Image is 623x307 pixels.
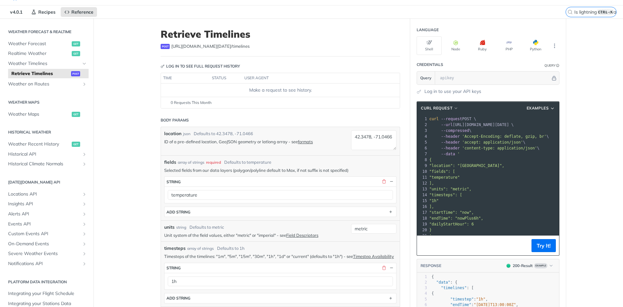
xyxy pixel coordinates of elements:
[420,75,432,81] span: Query
[5,239,89,249] a: On-Demand EventsShow subpages for On-Demand Events
[432,280,458,285] span: : {
[164,87,397,94] div: Make a request to see history.
[417,180,428,186] div: 12
[210,73,242,83] th: status
[164,159,176,166] span: fields
[5,49,89,58] a: Realtime Weatherget
[417,157,428,163] div: 8
[420,241,429,250] button: Copy to clipboard
[206,160,221,165] div: required
[429,140,525,145] span: \
[531,239,556,252] button: Try It!
[429,117,476,121] span: POST \
[161,117,189,123] div: Body Params
[441,134,460,139] span: --header
[523,36,548,55] button: Python
[8,231,80,237] span: Custom Events API
[5,249,89,259] a: Severe Weather EventsShow subpages for Severe Weather Events
[72,142,80,147] span: get
[441,122,453,127] span: --url
[429,228,432,232] span: }
[8,201,80,207] span: Insights API
[5,109,89,119] a: Weather Mapsget
[432,286,474,290] span: : [
[5,159,89,169] a: Historical Climate NormalsShow subpages for Historical Climate Normals
[429,117,439,121] span: curl
[417,274,427,280] div: 1
[381,265,387,271] button: Delete
[458,152,460,156] span: '
[429,122,514,127] span: [URL][DOMAIN_NAME][DATE] \
[417,221,428,227] div: 19
[417,163,428,169] div: 9
[82,261,87,266] button: Show subpages for Notifications API
[161,73,210,83] th: time
[450,297,474,301] span: "timestep"
[8,191,80,198] span: Locations API
[417,227,428,233] div: 20
[178,160,204,165] div: array of strings
[8,221,80,227] span: Events API
[164,167,397,173] p: Selected fields from our data layers (polygon/polyline default to Max, if not suffix is not speci...
[176,224,186,230] div: string
[524,105,557,111] button: Examples
[5,279,89,285] h2: Platform DATA integration
[527,105,549,111] span: Examples
[417,291,427,296] div: 4
[429,169,455,174] span: "fields": [
[429,198,439,203] span: "1h"
[429,134,549,139] span: \
[417,145,428,151] div: 6
[164,130,181,137] label: location
[429,181,434,185] span: ],
[165,293,396,303] button: ADD string
[544,63,559,68] div: QueryInformation
[420,262,442,269] button: RESPONSE
[82,61,87,66] button: Hide subpages for Weather Timelines
[429,204,434,209] span: ],
[8,111,70,118] span: Weather Maps
[417,36,442,55] button: Shell
[161,63,240,69] div: Log in to see full request history
[82,161,87,167] button: Show subpages for Historical Climate Normals
[417,174,428,180] div: 11
[496,36,521,55] button: PHP
[441,152,455,156] span: --data
[8,81,80,87] span: Weather on Routes
[470,36,495,55] button: Ruby
[429,210,474,215] span: "startTime": "now",
[513,263,533,269] div: 200 - Result
[183,131,190,137] div: json
[556,64,559,67] i: Information
[82,222,87,227] button: Show subpages for Events API
[164,139,348,145] p: ID of a pre-defined location, GeoJSON geometry or latlong array - see
[441,128,469,133] span: --compressed
[217,245,245,252] div: Defaults to 1h
[82,231,87,237] button: Show subpages for Custom Events API
[82,211,87,217] button: Show subpages for Alerts API
[417,233,428,239] div: 21
[417,71,435,84] button: Query
[417,134,428,139] div: 4
[5,149,89,159] a: Historical APIShow subpages for Historical API
[161,28,400,40] h1: Retrieve Timelines
[8,290,87,297] span: Integrating your Flight Schedule
[194,131,253,137] div: Defaults to 42.3478, -71.0466
[82,241,87,247] button: Show subpages for On-Demand Events
[38,9,55,15] span: Recipes
[5,29,89,35] h2: Weather Forecast & realtime
[5,209,89,219] a: Alerts APIShow subpages for Alerts API
[429,146,540,150] span: \
[429,175,460,180] span: "temperature"
[8,41,70,47] span: Weather Forecast
[417,210,428,215] div: 17
[298,139,313,144] a: formats
[429,216,483,221] span: "endTime": "nowPlus6h",
[165,207,396,217] button: ADD string
[71,71,80,76] span: post
[417,62,443,68] div: Credentials
[417,27,439,33] div: Language
[534,263,547,268] span: Example
[8,241,80,247] span: On-Demand Events
[417,128,428,134] div: 3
